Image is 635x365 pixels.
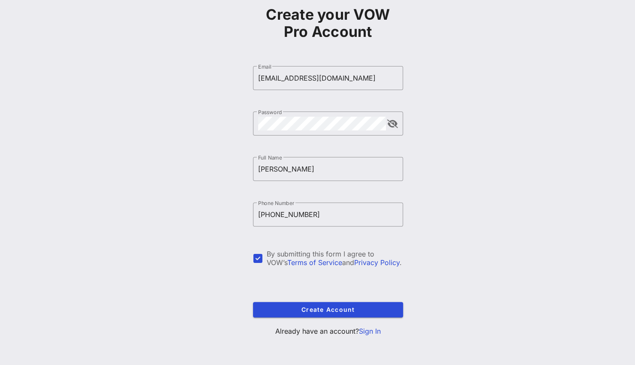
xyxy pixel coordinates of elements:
[359,327,381,335] a: Sign In
[267,250,403,267] div: By submitting this form I agree to VOW’s and .
[354,258,400,267] a: Privacy Policy
[253,302,403,317] button: Create Account
[258,154,282,161] label: Full Name
[387,120,398,128] button: append icon
[253,326,403,336] p: Already have an account?
[258,63,271,70] label: Email
[258,109,282,115] label: Password
[287,258,342,267] a: Terms of Service
[258,200,294,206] label: Phone Number
[260,306,396,313] span: Create Account
[253,6,403,40] h1: Create your VOW Pro Account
